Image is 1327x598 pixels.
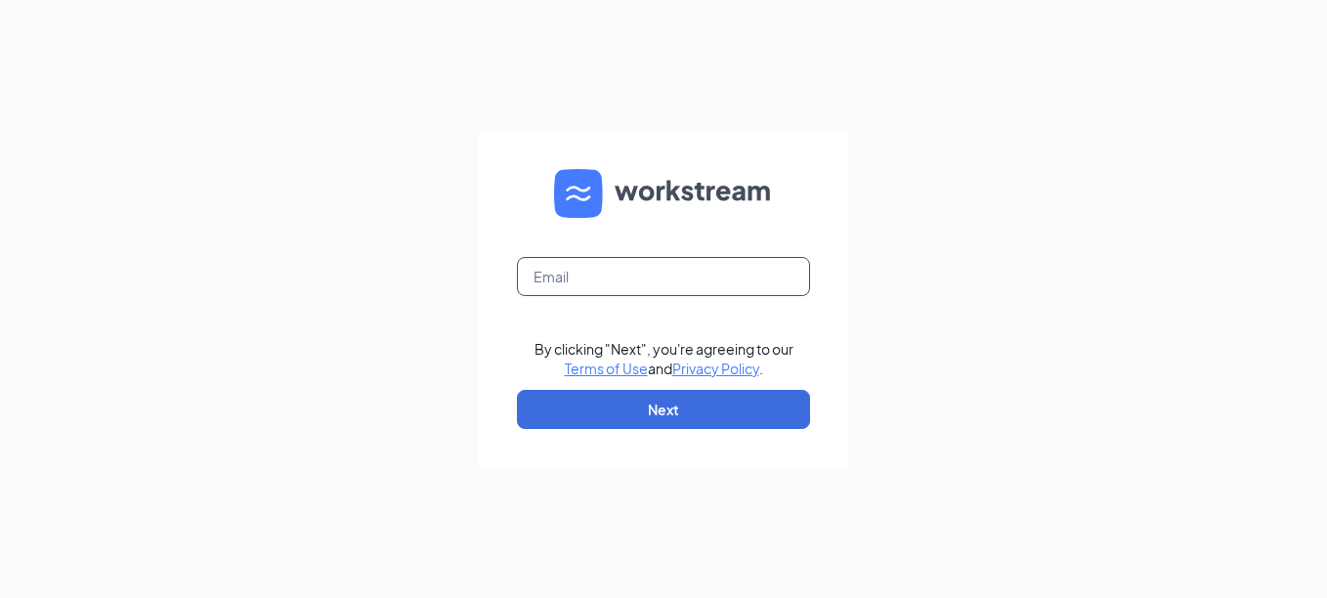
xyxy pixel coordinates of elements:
[554,169,773,218] img: WS logo and Workstream text
[672,360,759,377] a: Privacy Policy
[517,390,810,429] button: Next
[565,360,648,377] a: Terms of Use
[517,257,810,296] input: Email
[535,339,793,378] div: By clicking "Next", you're agreeing to our and .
